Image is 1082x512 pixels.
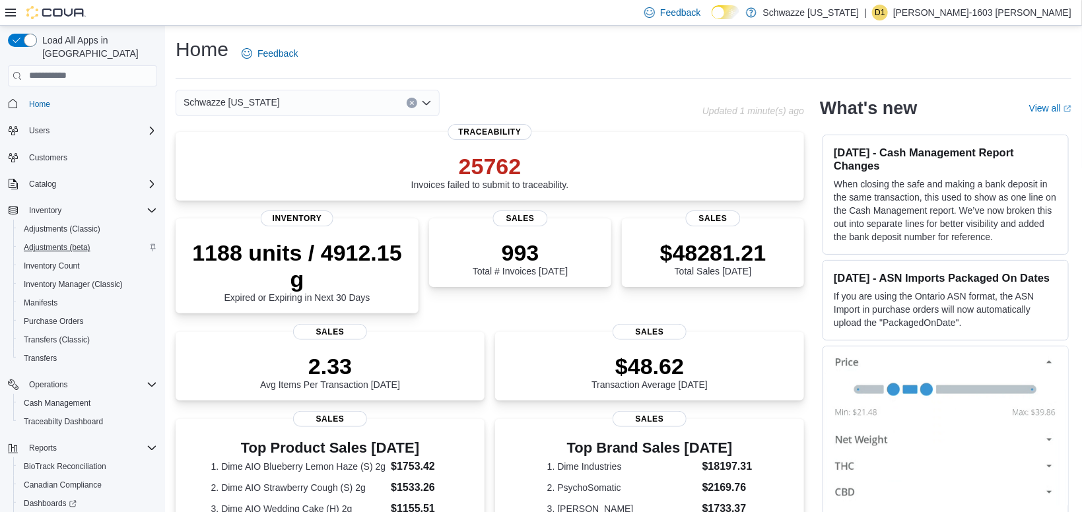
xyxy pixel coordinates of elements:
span: Cash Management [24,398,90,408]
span: Catalog [29,179,56,189]
h3: [DATE] - ASN Imports Packaged On Dates [834,271,1058,284]
button: Users [24,123,55,139]
button: Inventory Count [13,257,162,275]
a: Adjustments (beta) [18,240,96,255]
span: Transfers [18,350,157,366]
a: View allExternal link [1029,103,1071,113]
span: Transfers (Classic) [18,332,157,348]
h3: Top Product Sales [DATE] [211,440,450,456]
span: Load All Apps in [GEOGRAPHIC_DATA] [37,34,157,60]
dd: $18197.31 [702,459,753,474]
span: Purchase Orders [18,313,157,329]
span: Transfers [24,353,57,364]
span: Home [29,99,50,110]
a: Traceabilty Dashboard [18,414,108,430]
span: Adjustments (Classic) [18,221,157,237]
button: Purchase Orders [13,312,162,331]
span: D1 [875,5,885,20]
span: Inventory Count [24,261,80,271]
div: Transaction Average [DATE] [592,353,708,390]
span: BioTrack Reconciliation [24,461,106,472]
span: Operations [24,377,157,393]
button: Canadian Compliance [13,476,162,494]
button: Manifests [13,294,162,312]
div: Invoices failed to submit to traceability. [411,153,569,190]
p: Schwazze [US_STATE] [763,5,860,20]
span: Transfers (Classic) [24,335,90,345]
button: Customers [3,148,162,167]
a: Dashboards [18,496,82,511]
dd: $1753.42 [391,459,449,474]
a: Feedback [236,40,303,67]
span: Schwazze [US_STATE] [184,94,280,110]
button: Users [3,121,162,140]
span: Inventory [24,203,157,218]
p: [PERSON_NAME]-1603 [PERSON_NAME] [893,5,1071,20]
p: 25762 [411,153,569,179]
div: Total # Invoices [DATE] [473,240,568,276]
span: Inventory [29,205,61,216]
p: $48.62 [592,353,708,379]
span: Inventory Manager (Classic) [24,279,123,290]
dd: $1533.26 [391,480,449,496]
a: Home [24,96,55,112]
button: Operations [3,375,162,394]
span: Canadian Compliance [24,480,102,490]
span: Feedback [660,6,700,19]
p: Updated 1 minute(s) ago [702,106,804,116]
p: When closing the safe and making a bank deposit in the same transaction, this used to show as one... [834,177,1058,243]
span: Dashboards [18,496,157,511]
span: Manifests [24,298,57,308]
span: Catalog [24,176,157,192]
button: Catalog [24,176,61,192]
a: Manifests [18,295,63,311]
div: David-1603 Rice [872,5,888,20]
button: Reports [24,440,62,456]
dd: $2169.76 [702,480,753,496]
img: Cova [26,6,86,19]
span: Sales [686,210,741,226]
div: Total Sales [DATE] [660,240,766,276]
span: Inventory [261,210,333,226]
button: Traceabilty Dashboard [13,412,162,431]
p: | [864,5,867,20]
a: Purchase Orders [18,313,89,329]
a: Transfers [18,350,62,366]
span: Operations [29,379,68,390]
button: Catalog [3,175,162,193]
button: Operations [24,377,73,393]
span: Sales [493,210,548,226]
span: Customers [24,149,157,166]
span: Home [24,96,157,112]
p: If you are using the Ontario ASN format, the ASN Import in purchase orders will now automatically... [834,290,1058,329]
h3: [DATE] - Cash Management Report Changes [834,146,1058,172]
button: Inventory [3,201,162,220]
span: Dashboards [24,498,77,509]
span: Sales [613,411,687,427]
span: Traceabilty Dashboard [24,416,103,427]
button: Adjustments (Classic) [13,220,162,238]
a: Customers [24,150,73,166]
a: Transfers (Classic) [18,332,95,348]
span: Cash Management [18,395,157,411]
p: 993 [473,240,568,266]
button: Reports [3,439,162,457]
p: $48281.21 [660,240,766,266]
button: Home [3,94,162,113]
span: Purchase Orders [24,316,84,327]
button: Transfers (Classic) [13,331,162,349]
span: Adjustments (beta) [24,242,90,253]
span: Inventory Count [18,258,157,274]
dt: 2. Dime AIO Strawberry Cough (S) 2g [211,481,386,494]
a: Adjustments (Classic) [18,221,106,237]
a: Inventory Count [18,258,85,274]
span: Feedback [257,47,298,60]
span: Traceability [448,124,532,140]
button: Clear input [407,98,417,108]
a: Inventory Manager (Classic) [18,276,128,292]
span: Reports [29,443,57,453]
h2: What's new [820,98,917,119]
span: Users [24,123,157,139]
button: Inventory [24,203,67,218]
span: Users [29,125,50,136]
